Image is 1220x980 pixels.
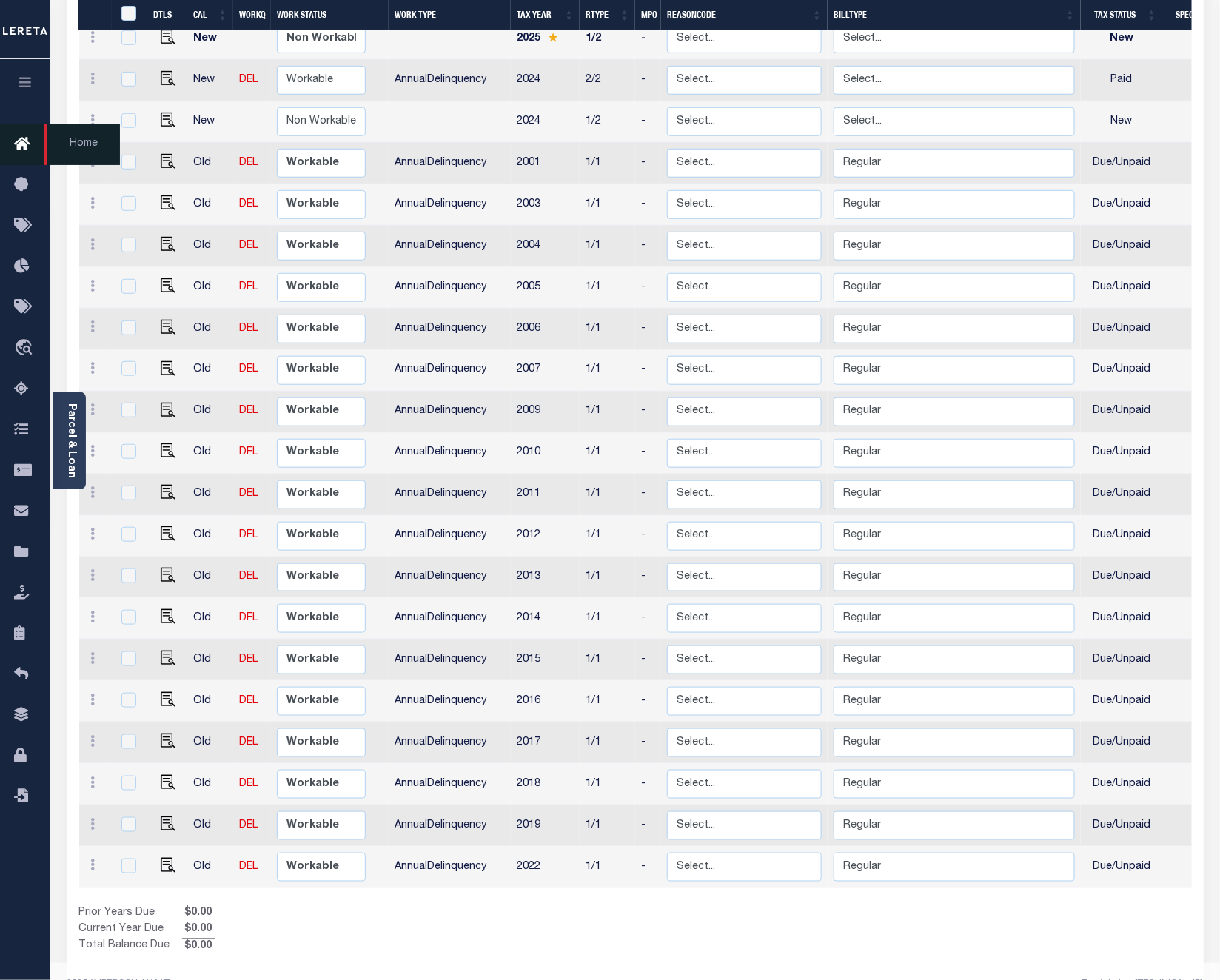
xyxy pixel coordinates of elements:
td: Old [187,184,233,226]
a: DEL [239,654,258,665]
td: New [187,101,233,143]
td: Old [187,474,233,516]
td: - [635,557,661,599]
td: 1/1 [580,309,635,350]
td: 1/1 [580,598,635,640]
td: 2007 [511,350,580,392]
i: travel_explore [14,339,38,358]
td: AnnualDelinquency [389,433,511,474]
td: AnnualDelinquency [389,640,511,681]
td: 2024 [511,60,580,101]
td: - [635,474,661,516]
td: 1/1 [580,392,635,433]
img: Star.svg [548,33,558,42]
td: Old [187,226,233,267]
td: Due/Unpaid [1081,805,1162,847]
td: Due/Unpaid [1081,722,1162,764]
td: New [187,19,233,61]
td: 1/1 [580,640,635,681]
td: - [635,392,661,433]
td: Old [187,598,233,640]
td: Old [187,516,233,557]
td: 1/1 [580,143,635,184]
a: DEL [239,530,258,540]
td: 1/1 [580,557,635,599]
td: AnnualDelinquency [389,392,511,433]
td: Due/Unpaid [1081,143,1162,184]
td: Due/Unpaid [1081,640,1162,681]
td: Due/Unpaid [1081,847,1162,888]
a: DEL [239,323,258,334]
a: DEL [239,75,258,85]
td: Old [187,847,233,888]
td: 1/1 [580,847,635,888]
td: 2003 [511,184,580,226]
td: 2009 [511,392,580,433]
td: - [635,226,661,267]
td: 2015 [511,640,580,681]
a: DEL [239,489,258,499]
td: AnnualDelinquency [389,184,511,226]
td: AnnualDelinquency [389,557,511,599]
td: - [635,433,661,474]
td: 2004 [511,226,580,267]
td: 2018 [511,764,580,805]
td: Due/Unpaid [1081,764,1162,805]
td: 2001 [511,143,580,184]
td: AnnualDelinquency [389,847,511,888]
a: DEL [239,406,258,416]
td: Old [187,764,233,805]
td: 2011 [511,474,580,516]
td: 2014 [511,598,580,640]
td: Old [187,267,233,309]
span: $0.00 [182,906,215,922]
td: 1/1 [580,350,635,392]
td: AnnualDelinquency [389,226,511,267]
td: Old [187,350,233,392]
td: 2017 [511,722,580,764]
td: - [635,598,661,640]
td: - [635,516,661,557]
span: $0.00 [182,922,215,939]
td: - [635,143,661,184]
td: Due/Unpaid [1081,433,1162,474]
a: DEL [239,447,258,457]
a: DEL [239,364,258,375]
td: Old [187,143,233,184]
td: - [635,681,661,722]
td: AnnualDelinquency [389,474,511,516]
td: AnnualDelinquency [389,350,511,392]
a: DEL [239,696,258,706]
td: 2006 [511,309,580,350]
a: DEL [239,862,258,872]
td: 2013 [511,557,580,599]
td: AnnualDelinquency [389,722,511,764]
td: - [635,267,661,309]
td: Old [187,722,233,764]
a: DEL [239,613,258,623]
td: 1/1 [580,474,635,516]
td: Old [187,557,233,599]
td: AnnualDelinquency [389,309,511,350]
td: - [635,19,661,61]
td: Old [187,681,233,722]
a: DEL [239,158,258,168]
td: Due/Unpaid [1081,184,1162,226]
td: Total Balance Due [79,939,182,955]
td: 1/2 [580,19,635,61]
td: New [187,60,233,101]
a: DEL [239,571,258,582]
td: 2/2 [580,60,635,101]
td: 2025 [511,19,580,61]
td: New [1081,101,1162,143]
td: 1/1 [580,805,635,847]
td: AnnualDelinquency [389,598,511,640]
a: DEL [239,241,258,251]
a: Parcel & Loan [66,403,76,478]
td: - [635,350,661,392]
td: - [635,764,661,805]
a: DEL [239,820,258,830]
td: - [635,309,661,350]
td: - [635,60,661,101]
td: Due/Unpaid [1081,267,1162,309]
